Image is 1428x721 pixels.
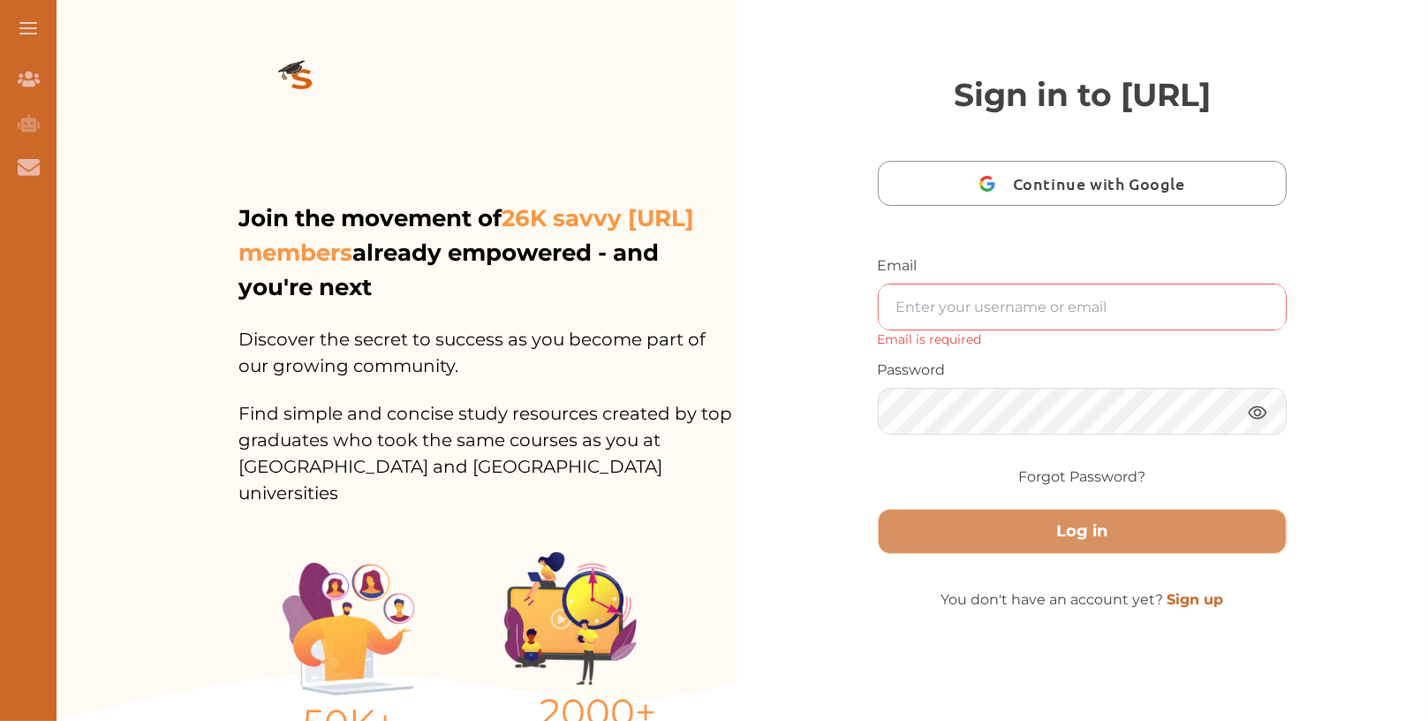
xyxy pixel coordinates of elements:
a: Forgot Password? [1018,467,1145,488]
a: Sign up [1167,591,1223,608]
button: Continue with Google [878,161,1288,206]
div: Email is required [878,330,1288,349]
img: Group%201403.ccdcecb8.png [504,552,637,685]
p: Join the movement of already empowered - and you're next [238,201,733,305]
span: Continue with Google [1013,163,1194,204]
p: Email [878,255,1288,277]
p: You don't have an account yet? [878,589,1288,611]
p: Discover the secret to success as you become part of our growing community. [238,305,737,379]
button: Log in [878,509,1288,554]
p: Find simple and concise study resources created by top graduates who took the same courses as you... [238,379,737,506]
p: Sign in to [URL] [878,71,1288,118]
input: Enter your username or email [879,285,1287,330]
img: eye.3286bcf0.webp [1247,401,1268,423]
img: logo [238,32,366,131]
img: Illustration.25158f3c.png [283,563,415,695]
p: Password [878,360,1288,381]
